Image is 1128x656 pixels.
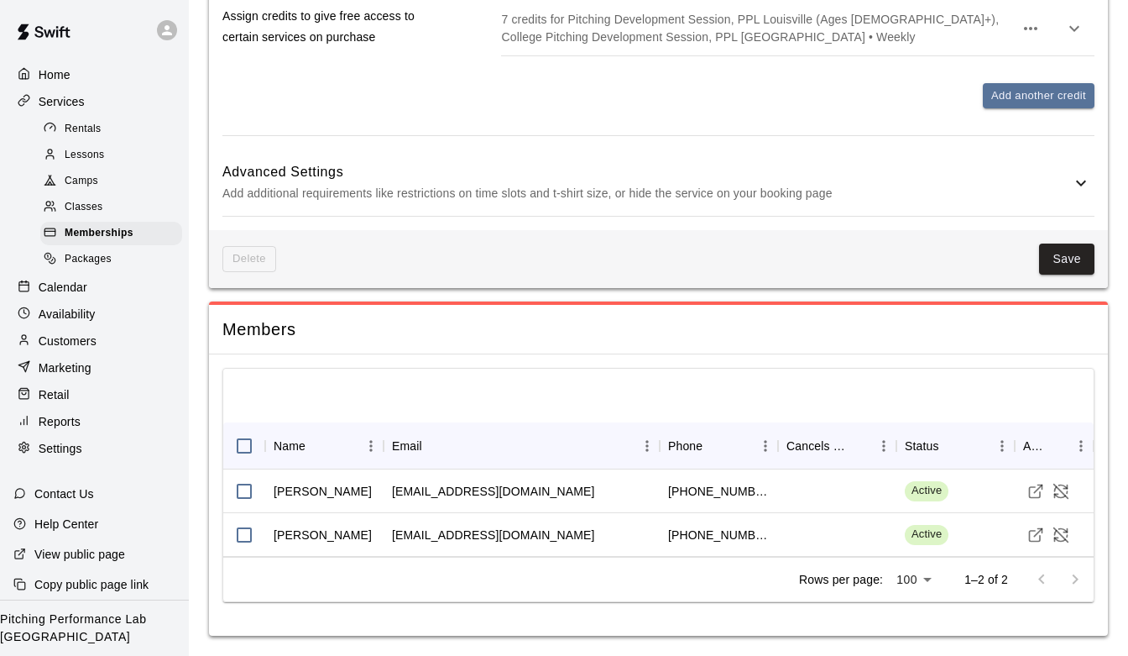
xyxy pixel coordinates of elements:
[39,306,96,323] p: Availability
[40,222,182,245] div: Memberships
[753,433,778,459] button: Menu
[39,413,81,430] p: Reports
[990,433,1015,459] button: Menu
[13,409,175,434] a: Reports
[39,386,70,403] p: Retail
[1023,479,1048,504] a: Visit customer profile
[786,422,848,470] div: Cancels Date
[13,382,175,407] a: Retail
[13,355,175,380] a: Marketing
[1023,422,1045,470] div: Actions
[65,225,133,242] span: Memberships
[358,433,384,459] button: Menu
[422,434,446,458] button: Sort
[40,169,189,195] a: Camps
[222,161,1071,183] h6: Advanced Settings
[1048,522,1073,548] button: Cancel Membership
[392,422,422,470] div: Email
[501,11,1014,45] p: 7 credits for Pitching Development Session, PPL Louisville (Ages [DEMOGRAPHIC_DATA]+), College Pi...
[222,318,1094,341] span: Members
[983,83,1094,109] button: Add another credit
[13,62,175,87] a: Home
[1068,433,1094,459] button: Menu
[668,422,702,470] div: Phone
[40,170,182,193] div: Camps
[40,116,189,142] a: Rentals
[501,1,1094,55] div: 7 credits for Pitching Development Session, PPL Louisville (Ages [DEMOGRAPHIC_DATA]+), College Pi...
[13,328,175,354] a: Customers
[778,422,896,470] div: Cancels Date
[265,422,384,470] div: Name
[39,279,87,296] p: Calendar
[13,436,175,461] a: Settings
[305,434,329,458] button: Sort
[392,527,594,543] div: evanboeckmann2@outlook.com
[1015,422,1094,470] div: Actions
[65,251,112,268] span: Packages
[660,422,778,470] div: Phone
[964,571,1008,588] p: 1–2 of 2
[40,221,189,247] a: Memberships
[905,527,948,543] span: Active
[222,246,276,272] span: This membership cannot be deleted since it still has members
[1039,244,1094,275] button: Save
[1023,522,1048,548] a: Visit customer profile
[13,89,175,114] a: Services
[905,422,939,470] div: Status
[1048,479,1073,504] button: Cancel Membership
[392,483,594,500] div: lucasandrella02@gmail.com
[65,173,98,190] span: Camps
[13,302,175,327] a: Availability
[222,183,1071,204] p: Add additional requirements like restrictions on time slots and t-shirt size, or hide the service...
[40,196,182,219] div: Classes
[39,333,97,349] p: Customers
[40,144,182,167] div: Lessons
[34,516,98,533] p: Help Center
[668,483,770,500] div: +15024357183
[65,199,102,216] span: Classes
[939,434,963,458] button: Sort
[34,546,125,563] p: View public page
[384,422,660,470] div: Email
[702,434,726,458] button: Sort
[668,527,770,543] div: +15027091726
[40,118,182,141] div: Rentals
[13,275,175,300] a: Calendar
[871,433,896,459] button: Menu
[1045,434,1068,458] button: Sort
[890,568,937,592] div: 100
[896,422,1015,470] div: Status
[40,247,189,273] a: Packages
[799,571,883,588] p: Rows per page:
[40,142,189,168] a: Lessons
[39,93,85,110] p: Services
[274,422,305,470] div: Name
[39,359,91,376] p: Marketing
[65,147,105,164] span: Lessons
[848,434,871,458] button: Sort
[634,433,660,459] button: Menu
[40,195,189,221] a: Classes
[34,485,94,502] p: Contact Us
[222,6,449,48] p: Assign credits to give free access to certain services on purchase
[274,483,372,500] div: Luca Sandrella
[65,121,102,138] span: Rentals
[274,527,372,543] div: Evan Boeckmann
[39,66,70,83] p: Home
[40,248,182,271] div: Packages
[905,483,948,499] span: Active
[34,576,149,593] p: Copy public page link
[39,440,82,457] p: Settings
[222,150,1094,216] div: Advanced SettingsAdd additional requirements like restrictions on time slots and t-shirt size, or...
